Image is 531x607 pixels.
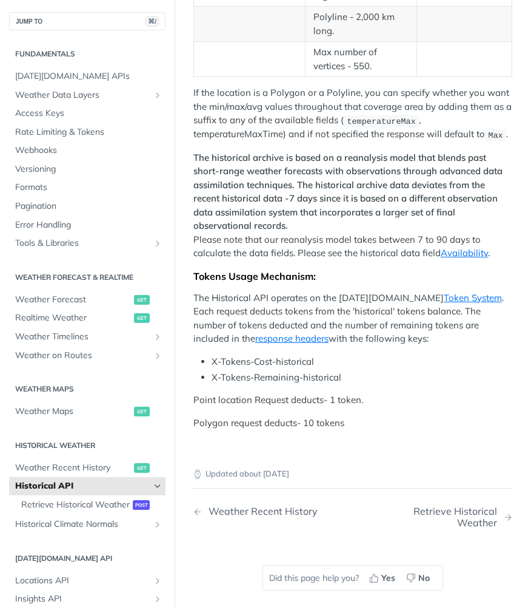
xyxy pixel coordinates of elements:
a: Access Keys [9,104,165,123]
td: Max number of vertices - 550. [305,42,416,77]
span: No [418,572,430,585]
button: Show subpages for Tools & Libraries [153,239,162,248]
span: Weather on Routes [15,350,150,362]
a: Previous Page: Weather Recent History [193,506,330,517]
a: response headers [255,333,329,344]
span: Pagination [15,200,162,212]
a: Weather Recent Historyget [9,459,165,477]
span: get [134,463,150,473]
button: Show subpages for Historical Climate Normals [153,520,162,529]
span: Versioning [15,163,162,175]
span: Weather Data Layers [15,89,150,101]
p: The Historical API operates on the [DATE][DOMAIN_NAME] . Each request deducts tokens from the 'hi... [193,291,512,346]
button: Show subpages for Weather Timelines [153,332,162,342]
span: get [134,295,150,305]
a: Pagination [9,197,165,215]
a: Token System [444,292,502,303]
button: Show subpages for Locations API [153,576,162,586]
span: Rate Limiting & Tokens [15,126,162,138]
h2: Weather Forecast & realtime [9,272,165,283]
h2: Weather Maps [9,384,165,395]
a: Locations APIShow subpages for Locations API [9,572,165,590]
p: If the location is a Polygon or a Polyline, you can specify whether you want the min/max/avg valu... [193,86,512,142]
li: X-Tokens-Cost-historical [212,355,512,369]
span: Retrieve Historical Weather [21,499,130,511]
button: Show subpages for Insights API [153,594,162,604]
span: Error Handling [15,219,162,231]
span: Weather Forecast [15,294,131,306]
a: [DATE][DOMAIN_NAME] APIs [9,67,165,86]
span: get [134,407,150,416]
span: Realtime Weather [15,312,131,324]
a: Historical APIHide subpages for Historical API [9,477,165,495]
div: Weather Recent History [202,506,318,517]
button: No [402,569,436,587]
strong: The historical archive is based on a reanalysis model that blends past short-range weather foreca... [193,152,503,232]
a: Next Page: Retrieve Historical Weather [376,506,513,529]
a: Weather Mapsget [9,402,165,421]
a: Weather TimelinesShow subpages for Weather Timelines [9,328,165,346]
p: Point location Request deducts- 1 token. [193,393,512,407]
p: Updated about [DATE] [193,468,513,480]
span: Weather Maps [15,405,131,418]
span: Weather Timelines [15,331,150,343]
span: Max [488,131,503,140]
button: Show subpages for Weather on Routes [153,351,162,361]
a: Weather on RoutesShow subpages for Weather on Routes [9,347,165,365]
span: Tools & Libraries [15,237,150,249]
span: Access Keys [15,107,162,120]
a: Availability [441,247,488,259]
p: Please note that our reanalysis model takes between 7 to 90 days to calculate the data fields. Pl... [193,151,512,260]
div: Retrieve Historical Weather [376,506,503,529]
h2: Fundamentals [9,49,165,59]
div: Did this page help you? [262,565,443,591]
a: Webhooks [9,141,165,160]
div: Tokens Usage Mechanism: [193,270,512,282]
span: Weather Recent History [15,462,131,474]
a: Weather Forecastget [9,291,165,309]
nav: Pagination Controls [193,493,513,541]
td: Polyline - 2,000 km long. [305,7,416,42]
span: Webhooks [15,144,162,157]
span: get [134,313,150,323]
span: Insights API [15,593,150,605]
a: Error Handling [9,216,165,234]
a: Retrieve Historical Weatherpost [15,496,165,514]
a: Versioning [9,160,165,178]
span: temperatureMax [347,117,415,126]
a: Tools & LibrariesShow subpages for Tools & Libraries [9,234,165,253]
span: Yes [381,572,395,585]
span: Historical Climate Normals [15,518,150,531]
span: Locations API [15,575,150,587]
a: Historical Climate NormalsShow subpages for Historical Climate Normals [9,515,165,534]
button: JUMP TO⌘/ [9,12,165,30]
a: Weather Data LayersShow subpages for Weather Data Layers [9,86,165,104]
h2: Historical Weather [9,440,165,451]
span: ⌘/ [145,16,159,27]
span: Formats [15,181,162,194]
h2: [DATE][DOMAIN_NAME] API [9,553,165,564]
span: post [133,500,150,510]
span: Historical API [15,480,150,492]
button: Show subpages for Weather Data Layers [153,90,162,100]
a: Formats [9,178,165,197]
a: Realtime Weatherget [9,309,165,327]
span: [DATE][DOMAIN_NAME] APIs [15,70,162,83]
button: Yes [365,569,402,587]
button: Hide subpages for Historical API [153,481,162,491]
a: Rate Limiting & Tokens [9,123,165,141]
li: X-Tokens-Remaining-historical [212,371,512,385]
p: Polygon request deducts- 10 tokens [193,416,512,430]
